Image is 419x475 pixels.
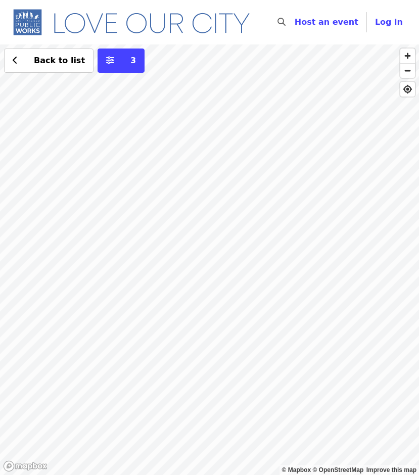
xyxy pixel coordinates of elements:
button: Log in [367,12,411,32]
button: Zoom Out [400,63,415,78]
span: Log in [375,17,403,27]
a: Map feedback [366,466,416,473]
button: Zoom In [400,49,415,63]
a: Host an event [295,17,358,27]
i: chevron-left icon [13,56,18,65]
i: search icon [277,17,286,27]
span: Back to list [34,56,85,65]
a: Mapbox logo [3,460,48,472]
button: Back to list [4,49,94,73]
input: Search [292,10,300,34]
img: SF Public Works - Home [8,9,262,36]
i: sliders-h icon [106,56,114,65]
button: Find My Location [400,82,415,97]
span: 3 [130,56,136,65]
a: OpenStreetMap [312,466,363,473]
button: More filters (3 selected) [98,49,145,73]
a: Mapbox [282,466,311,473]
